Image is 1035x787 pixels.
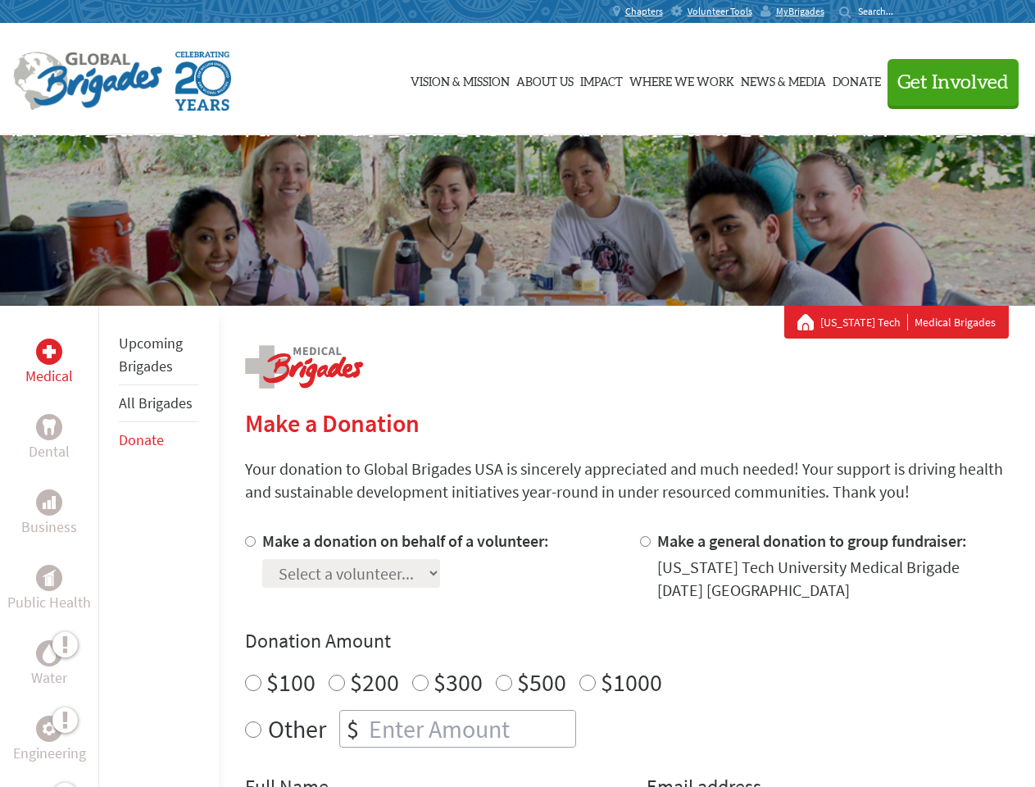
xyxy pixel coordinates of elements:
span: MyBrigades [776,5,824,18]
div: Public Health [36,565,62,591]
input: Enter Amount [365,711,575,747]
h4: Donation Amount [245,628,1009,654]
span: Chapters [625,5,663,18]
img: Business [43,496,56,509]
p: Public Health [7,591,91,614]
label: $200 [350,666,399,698]
span: Get Involved [897,73,1009,93]
a: EngineeringEngineering [13,716,86,765]
img: Dental [43,419,56,434]
a: Where We Work [629,39,734,121]
img: Medical [43,345,56,358]
div: Dental [36,414,62,440]
img: Public Health [43,570,56,586]
a: About Us [516,39,574,121]
p: Medical [25,365,73,388]
div: Medical [36,339,62,365]
div: [US_STATE] Tech University Medical Brigade [DATE] [GEOGRAPHIC_DATA] [657,556,1009,602]
a: WaterWater [31,640,67,689]
a: DentalDental [29,414,70,463]
a: [US_STATE] Tech [820,314,908,330]
p: Water [31,666,67,689]
p: Your donation to Global Brigades USA is sincerely appreciated and much needed! Your support is dr... [245,457,1009,503]
img: Global Brigades Celebrating 20 Years [175,52,231,111]
input: Search... [858,5,905,17]
label: Make a general donation to group fundraiser: [657,530,967,551]
a: News & Media [741,39,826,121]
label: $100 [266,666,315,698]
a: Donate [833,39,881,121]
label: Other [268,710,326,748]
a: MedicalMedical [25,339,73,388]
label: $500 [517,666,566,698]
div: Medical Brigades [797,314,996,330]
li: Donate [119,422,199,458]
label: $300 [434,666,483,698]
a: Upcoming Brigades [119,334,183,375]
a: All Brigades [119,393,193,412]
div: Engineering [36,716,62,742]
li: All Brigades [119,385,199,422]
a: BusinessBusiness [21,489,77,539]
p: Business [21,516,77,539]
h2: Make a Donation [245,408,1009,438]
img: Engineering [43,722,56,735]
span: Volunteer Tools [688,5,752,18]
div: Business [36,489,62,516]
div: Water [36,640,62,666]
a: Vision & Mission [411,39,510,121]
img: Water [43,644,56,662]
img: logo-medical.png [245,345,363,389]
label: $1000 [601,666,662,698]
div: $ [340,711,365,747]
a: Public HealthPublic Health [7,565,91,614]
li: Upcoming Brigades [119,325,199,385]
a: Impact [580,39,623,121]
label: Make a donation on behalf of a volunteer: [262,530,549,551]
button: Get Involved [887,59,1019,106]
p: Engineering [13,742,86,765]
a: Donate [119,430,164,449]
p: Dental [29,440,70,463]
img: Global Brigades Logo [13,52,162,111]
